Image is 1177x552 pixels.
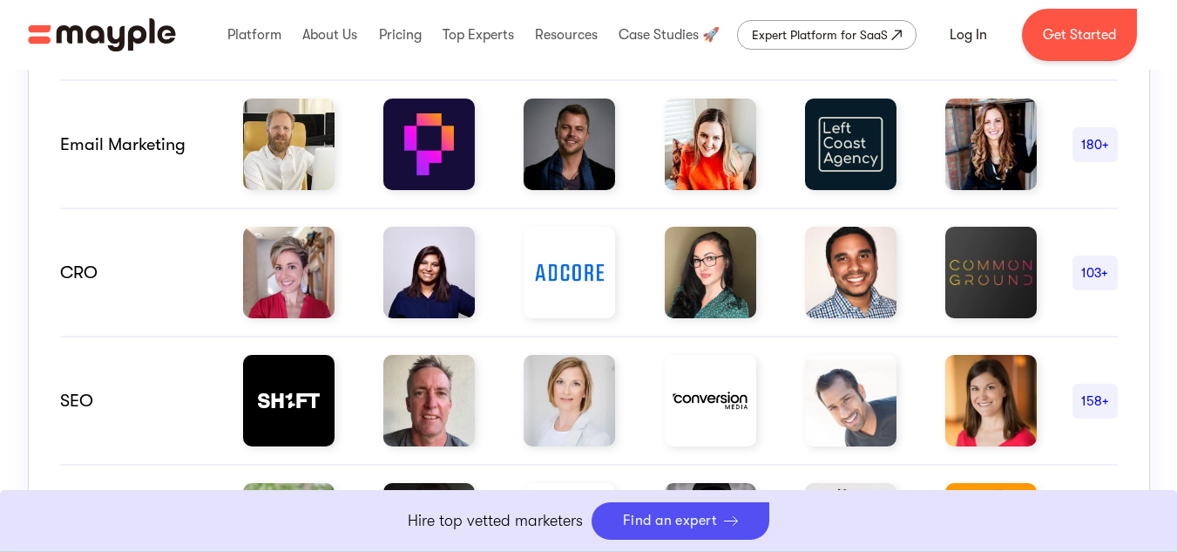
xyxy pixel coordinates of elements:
[60,134,208,155] div: email marketing
[1072,391,1118,412] div: 158+
[28,18,176,51] a: home
[223,7,286,63] div: Platform
[298,7,362,63] div: About Us
[375,7,426,63] div: Pricing
[531,7,602,63] div: Resources
[1072,262,1118,283] div: 103+
[28,18,176,51] img: Mayple logo
[929,14,1008,56] a: Log In
[1072,134,1118,155] div: 180+
[438,7,518,63] div: Top Experts
[60,391,208,412] div: SEO
[1022,9,1137,61] a: Get Started
[60,262,208,283] div: CRO
[752,24,888,45] div: Expert Platform for SaaS
[737,20,917,50] a: Expert Platform for SaaS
